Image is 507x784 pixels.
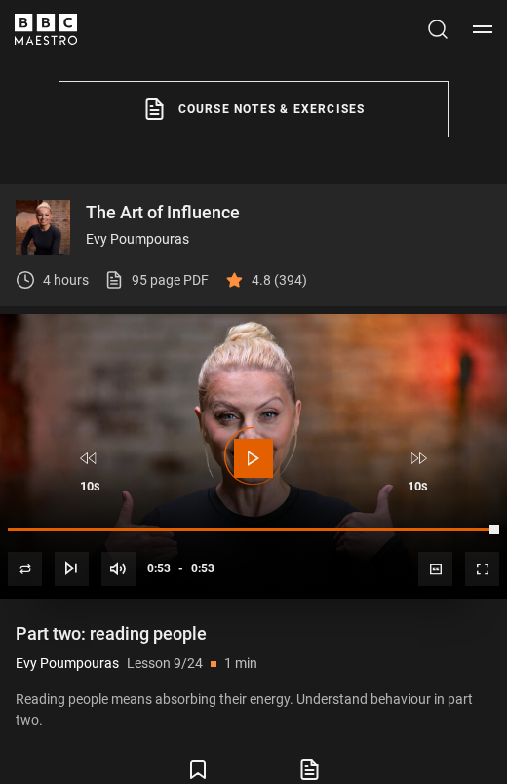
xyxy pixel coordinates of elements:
[8,528,499,531] div: Progress Bar
[473,20,492,39] button: Toggle navigation
[104,270,209,291] a: 95 page PDF
[43,270,89,291] p: 4 hours
[86,204,491,221] p: The Art of Influence
[8,552,42,586] button: Replay
[191,551,214,586] span: 0:53
[16,622,491,646] h1: Part two: reading people
[418,552,457,586] button: Captions
[127,653,203,674] p: Lesson 9/24
[252,270,307,291] p: 4.8 (394)
[58,81,448,137] a: Course notes & exercises
[178,562,183,575] span: -
[465,552,499,586] button: Fullscreen
[15,14,77,45] svg: BBC Maestro
[55,552,89,586] button: Next Lesson
[86,229,491,250] p: Evy Poumpouras
[147,551,171,586] span: 0:53
[16,689,491,730] p: Reading people means absorbing their energy. Understand behaviour in part two.
[224,653,257,674] p: 1 min
[16,653,119,674] p: Evy Poumpouras
[101,552,140,586] button: Mute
